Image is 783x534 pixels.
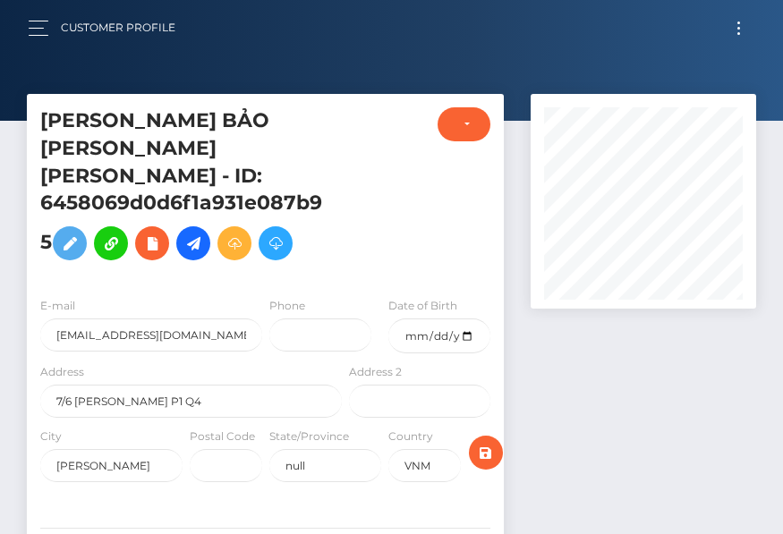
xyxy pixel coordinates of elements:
label: Address [40,364,84,380]
label: Country [388,428,433,445]
button: ACTIVE [438,107,490,141]
label: Postal Code [190,428,255,445]
button: Toggle navigation [722,16,755,40]
a: Customer Profile [61,9,175,47]
h5: [PERSON_NAME] BẢO [PERSON_NAME] [PERSON_NAME] - ID: 6458069d0d6f1a931e087b95 [40,107,332,269]
label: Address 2 [349,364,402,380]
label: E-mail [40,298,75,314]
label: Phone [269,298,305,314]
label: Date of Birth [388,298,457,314]
label: City [40,428,62,445]
a: Initiate Payout [176,226,210,260]
label: State/Province [269,428,349,445]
